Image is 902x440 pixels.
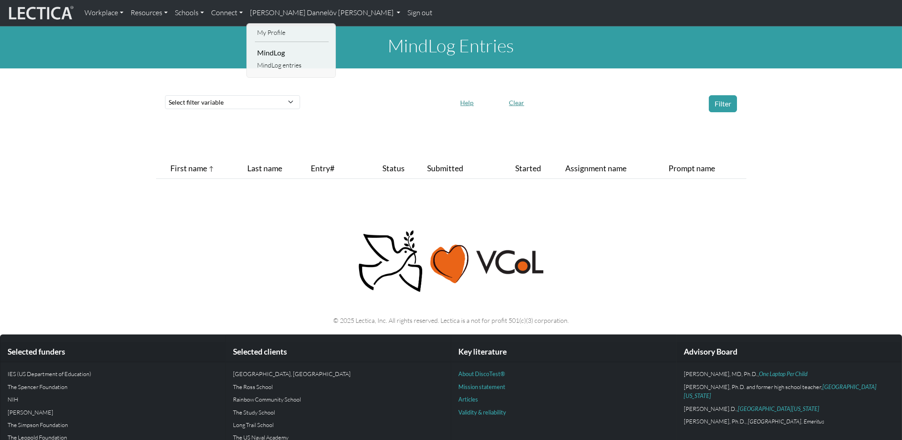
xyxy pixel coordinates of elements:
[458,409,506,416] a: Validity & reliability
[458,370,505,377] a: About DiscoTest®
[244,159,307,179] th: Last name
[233,395,444,404] p: Rainbow Community School
[8,408,218,417] p: [PERSON_NAME]
[8,382,218,391] p: The Spencer Foundation
[161,315,741,326] p: © 2025 Lectica, Inc. All rights reserved. Lectica is a not for profit 501(c)(3) corporation.
[81,4,127,22] a: Workplace
[565,162,627,175] span: Assignment name
[745,418,824,425] em: , [GEOGRAPHIC_DATA], Emeritus
[8,369,218,378] p: IES (US Department of Education)
[233,382,444,391] p: The Ross School
[255,27,329,71] ul: [PERSON_NAME] Dannelöv [PERSON_NAME]
[684,417,894,426] p: [PERSON_NAME], Ph.D.
[208,4,246,22] a: Connect
[246,4,404,22] a: [PERSON_NAME] Dannelöv [PERSON_NAME]
[404,4,436,22] a: Sign out
[0,342,225,362] div: Selected funders
[427,162,463,175] span: Submitted
[255,60,329,71] a: MindLog entries
[738,405,819,412] a: [GEOGRAPHIC_DATA][US_STATE]
[451,342,676,362] div: Key literature
[233,408,444,417] p: The Study School
[505,96,528,110] button: Clear
[8,420,218,429] p: The Simpson Foundation
[171,4,208,22] a: Schools
[709,95,737,112] button: Filter
[677,342,902,362] div: Advisory Board
[457,96,478,110] button: Help
[311,162,351,175] span: Entry#
[127,4,171,22] a: Resources
[458,396,478,403] a: Articles
[7,4,74,21] img: lecticalive
[759,370,808,377] a: One Laptop Per Child
[684,382,894,401] p: [PERSON_NAME], Ph.D. and former high school teacher,
[457,97,478,106] a: Help
[356,229,547,294] img: Peace, love, VCoL
[226,342,451,362] div: Selected clients
[8,395,218,404] p: NIH
[684,404,894,413] p: [PERSON_NAME].D.,
[170,162,214,175] span: First name
[255,46,329,60] li: MindLog
[233,369,444,378] p: [GEOGRAPHIC_DATA], [GEOGRAPHIC_DATA]
[255,27,329,38] a: My Profile
[512,159,562,179] th: Started
[382,162,405,175] span: Status
[684,369,894,378] p: [PERSON_NAME], MD, Ph.D.,
[233,420,444,429] p: Long Trail School
[669,162,715,175] span: Prompt name
[458,383,505,390] a: Mission statement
